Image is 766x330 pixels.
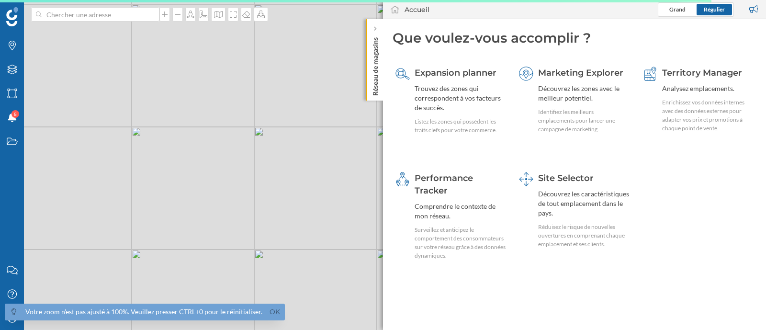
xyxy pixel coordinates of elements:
[6,7,18,26] img: Logo Geoblink
[415,84,506,113] div: Trouvez des zones qui correspondent à vos facteurs de succès.
[669,6,686,13] span: Grand
[267,307,282,318] a: Ok
[14,109,17,119] span: 8
[538,84,630,103] div: Découvrez les zones avec le meilleur potentiel.
[415,117,506,135] div: Listez les zones qui possèdent les traits clefs pour votre commerce.
[538,189,630,218] div: Découvrez les caractéristiques de tout emplacement dans le pays.
[405,5,429,14] div: Accueil
[538,173,594,183] span: Site Selector
[519,67,533,81] img: explorer.svg
[704,6,725,13] span: Régulier
[395,67,410,81] img: search-areas.svg
[662,68,742,78] span: Territory Manager
[662,98,754,133] div: Enrichissez vos données internes avec des données externes pour adapter vos prix et promotions à ...
[415,202,506,221] div: Comprendre le contexte de mon réseau.
[538,223,630,249] div: Réduisez le risque de nouvelles ouvertures en comprenant chaque emplacement et ses clients.
[393,29,756,47] div: Que voulez-vous accomplir ?
[538,68,623,78] span: Marketing Explorer
[519,172,533,186] img: dashboards-manager.svg
[371,34,380,96] p: Réseau de magasins
[662,84,754,93] div: Analysez emplacements.
[415,173,473,196] span: Performance Tracker
[415,68,496,78] span: Expansion planner
[538,108,630,134] div: Identifiez les meilleurs emplacements pour lancer une campagne de marketing.
[415,226,506,260] div: Surveillez et anticipez le comportement des consommateurs sur votre réseau grâce à des données dy...
[643,67,657,81] img: territory-manager.svg
[25,307,262,317] div: Votre zoom n'est pas ajusté à 100%. Veuillez presser CTRL+0 pour le réinitialiser.
[395,172,410,186] img: monitoring-360.svg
